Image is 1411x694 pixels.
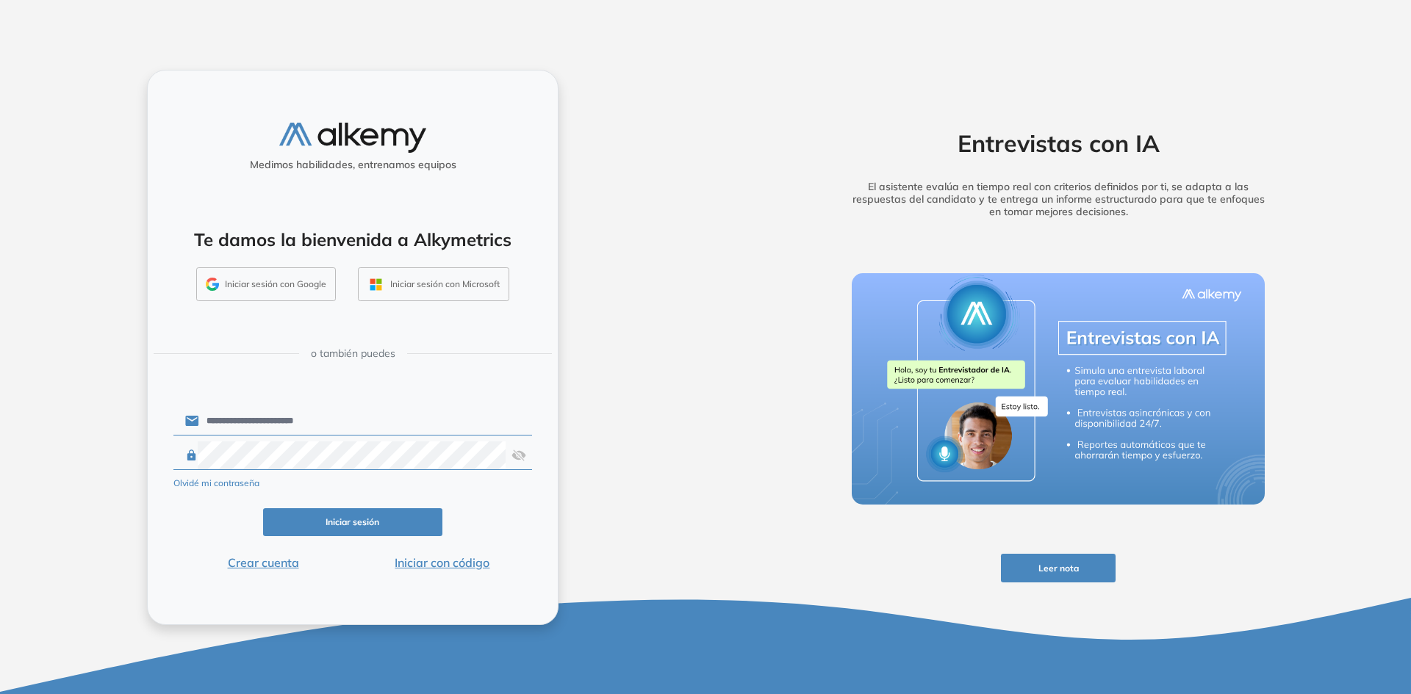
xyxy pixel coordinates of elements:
img: logo-alkemy [279,123,426,153]
button: Crear cuenta [173,554,353,571]
div: Widget de chat [1146,524,1411,694]
img: asd [511,441,526,469]
button: Leer nota [1001,554,1116,582]
img: img-more-info [852,273,1265,505]
button: Iniciar sesión [263,508,442,537]
button: Iniciar sesión con Microsoft [358,267,509,301]
button: Iniciar sesión con Google [196,267,336,301]
h2: Entrevistas con IA [829,129,1288,157]
h5: El asistente evalúa en tiempo real con criterios definidos por ti, se adapta a las respuestas del... [829,181,1288,217]
button: Iniciar con código [353,554,532,571]
h4: Te damos la bienvenida a Alkymetrics [167,229,539,250]
img: OUTLOOK_ICON [367,276,384,293]
span: o también puedes [311,346,395,361]
button: Olvidé mi contraseña [173,477,259,490]
h5: Medimos habilidades, entrenamos equipos [154,159,552,171]
iframe: Chat Widget [1146,524,1411,694]
img: GMAIL_ICON [206,278,219,291]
